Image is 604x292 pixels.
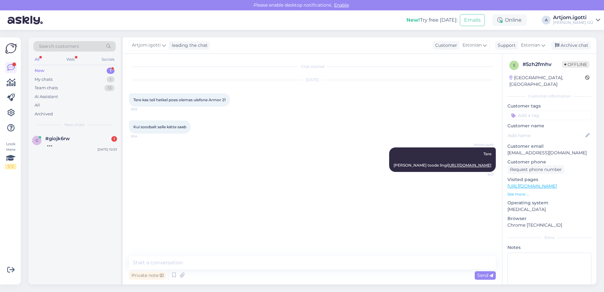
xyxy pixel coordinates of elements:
[35,85,58,91] div: Team chats
[36,138,38,143] span: g
[507,244,591,251] p: Notes
[470,172,494,177] span: 9:37
[406,17,420,23] b: New!
[64,122,85,128] span: New chats
[131,107,154,112] span: 8:53
[513,63,515,68] span: 5
[553,15,593,20] div: Artjom.igotti
[5,164,16,169] div: 1 / 3
[100,55,116,63] div: Socials
[35,102,40,108] div: All
[507,143,591,150] p: Customer email
[5,141,16,169] div: Look Here
[448,163,491,168] a: [URL][DOMAIN_NAME]
[507,165,564,174] div: Request phone number
[553,15,600,25] a: Artjom.igotti[PERSON_NAME] OÜ
[523,61,562,68] div: # 5zh2fmhv
[129,77,496,83] div: [DATE]
[551,41,591,50] div: Archive chat
[98,147,117,152] div: [DATE] 10:53
[35,94,58,100] div: AI Assistant
[507,183,557,189] a: [URL][DOMAIN_NAME]
[35,68,44,74] div: New
[104,85,115,91] div: 13
[495,42,516,49] div: Support
[169,42,208,49] div: leading the chat
[129,271,166,280] div: Private note
[507,176,591,183] p: Visited pages
[132,42,161,49] span: Artjom.igotti
[507,123,591,129] p: Customer name
[332,2,351,8] span: Enable
[507,111,591,120] input: Add a tag
[33,55,41,63] div: All
[507,93,591,99] div: Customer information
[462,42,482,49] span: Estonian
[507,191,591,197] p: See more ...
[433,42,457,49] div: Customer
[460,14,485,26] button: Emails
[406,16,457,24] div: Try free [DATE]:
[553,20,593,25] div: [PERSON_NAME] OÜ
[507,159,591,165] p: Customer phone
[65,55,76,63] div: Web
[507,206,591,213] p: [MEDICAL_DATA]
[492,14,527,26] div: Online
[542,16,551,25] div: A
[507,150,591,156] p: [EMAIL_ADDRESS][DOMAIN_NAME]
[477,273,493,278] span: Send
[133,97,226,102] span: Tere kas teil hetkel poes olemas ulefone Armor 21
[470,142,494,147] span: Artjom.igotti
[111,136,117,142] div: 1
[45,136,70,141] span: #giojk6rw
[508,132,584,139] input: Add name
[107,76,115,83] div: 1
[562,61,590,68] span: Offline
[507,235,591,240] div: Extra
[521,42,540,49] span: Estonian
[35,111,53,117] div: Archived
[507,200,591,206] p: Operating system
[507,222,591,229] p: Chrome [TECHNICAL_ID]
[39,43,79,50] span: Search customers
[5,42,17,54] img: Askly Logo
[509,74,585,88] div: [GEOGRAPHIC_DATA], [GEOGRAPHIC_DATA]
[507,215,591,222] p: Browser
[107,68,115,74] div: 1
[133,124,186,129] span: Kui soodsalt selle kätte saab
[35,76,53,83] div: My chats
[131,134,154,139] span: 8:54
[129,64,496,69] div: Chat started
[507,103,591,109] p: Customer tags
